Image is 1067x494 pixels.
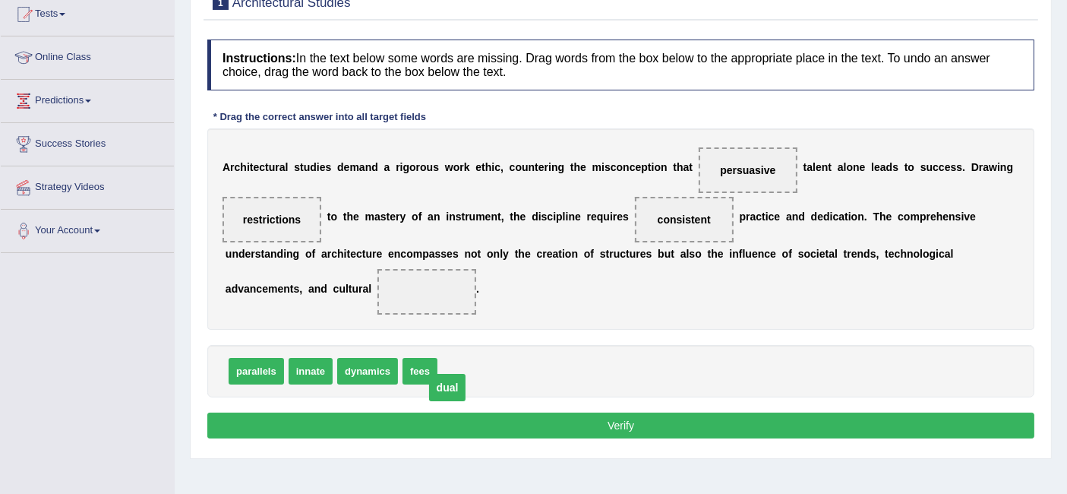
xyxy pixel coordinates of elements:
[312,248,316,260] b: f
[449,211,456,223] b: n
[786,211,792,223] b: a
[542,248,546,260] b: r
[558,161,565,173] b: g
[500,248,503,260] b: l
[823,211,830,223] b: d
[223,52,296,65] b: Instructions:
[601,161,605,173] b: i
[833,211,839,223] b: c
[565,248,572,260] b: o
[330,211,337,223] b: o
[927,161,933,173] b: u
[936,211,943,223] b: h
[251,248,254,260] b: r
[606,248,610,260] b: t
[886,211,892,223] b: e
[305,248,312,260] b: o
[971,161,979,173] b: D
[630,161,636,173] b: c
[574,161,581,173] b: h
[1007,161,1014,173] b: g
[562,248,565,260] b: i
[997,161,1000,173] b: i
[350,248,356,260] b: e
[503,248,509,260] b: y
[597,211,604,223] b: q
[235,161,241,173] b: c
[394,248,401,260] b: n
[362,248,366,260] b: t
[648,161,652,173] b: t
[343,211,347,223] b: t
[434,211,440,223] b: n
[617,161,623,173] b: o
[510,161,516,173] b: c
[1,36,174,74] a: Online Class
[245,248,251,260] b: e
[610,211,613,223] b: i
[584,248,591,260] b: o
[551,161,558,173] b: n
[247,161,250,173] b: i
[513,211,520,223] b: h
[816,161,822,173] b: e
[420,161,427,173] b: o
[620,248,626,260] b: c
[223,197,321,242] span: Drop target
[623,211,629,223] b: s
[630,248,636,260] b: u
[904,161,908,173] b: t
[956,161,962,173] b: s
[223,161,230,173] b: A
[623,161,630,173] b: n
[515,248,519,260] b: t
[927,211,930,223] b: r
[464,161,470,173] b: k
[600,248,606,260] b: s
[310,161,317,173] b: d
[898,211,904,223] b: c
[920,211,927,223] b: p
[547,248,553,260] b: e
[537,248,543,260] b: c
[487,248,494,260] b: o
[416,161,420,173] b: r
[465,248,472,260] b: n
[475,211,485,223] b: m
[951,161,957,173] b: s
[964,211,970,223] b: v
[830,211,833,223] b: i
[695,248,702,260] b: o
[230,161,234,173] b: r
[250,161,254,173] b: t
[380,211,387,223] b: s
[403,161,410,173] b: g
[520,211,526,223] b: e
[677,161,683,173] b: h
[1,210,174,248] a: Your Account
[945,161,951,173] b: e
[879,211,886,223] b: h
[300,161,304,173] b: t
[264,248,270,260] b: a
[762,211,766,223] b: t
[365,161,372,173] b: n
[756,211,762,223] b: c
[844,161,847,173] b: l
[609,248,613,260] b: r
[277,248,284,260] b: d
[770,248,776,260] b: e
[226,248,232,260] b: u
[575,211,581,223] b: e
[671,248,674,260] b: t
[1,80,174,118] a: Predictions
[344,248,347,260] b: i
[942,211,949,223] b: e
[207,413,1034,439] button: Verify
[665,248,671,260] b: u
[764,248,770,260] b: c
[485,211,491,223] b: e
[446,211,449,223] b: i
[327,248,331,260] b: r
[658,248,665,260] b: b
